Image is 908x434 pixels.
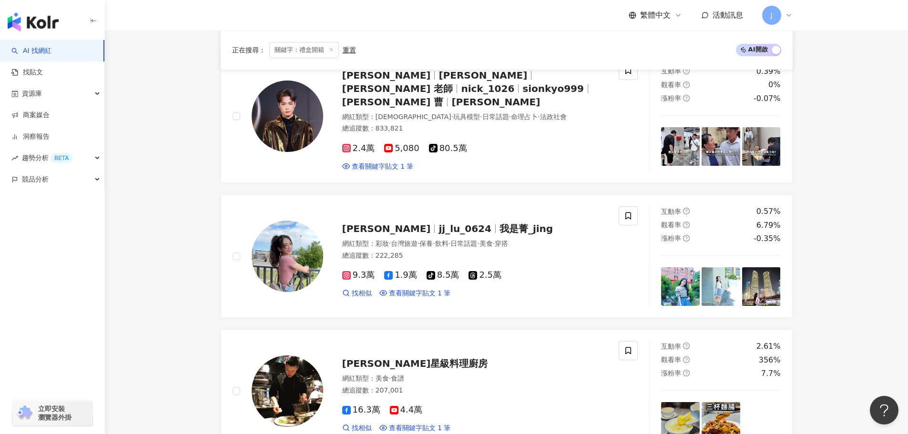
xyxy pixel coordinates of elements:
[451,96,540,108] span: [PERSON_NAME]
[756,66,781,77] div: 0.39%
[352,289,372,298] span: 找相似
[376,240,389,247] span: 彩妝
[870,396,898,424] iframe: Help Scout Beacon - Open
[232,46,265,54] span: 正在搜尋 ：
[38,404,71,422] span: 立即安裝 瀏覽器外掛
[433,240,435,247] span: ·
[702,127,740,166] img: post-image
[419,240,433,247] span: 保養
[376,113,451,121] span: [DEMOGRAPHIC_DATA]
[389,289,451,298] span: 查看關鍵字貼文 1 筆
[683,208,690,214] span: question-circle
[12,400,92,426] a: chrome extension立即安裝 瀏覽器外掛
[342,162,414,172] a: 查看關鍵字貼文 1 筆
[759,355,781,365] div: 356%
[538,113,540,121] span: ·
[15,405,34,421] img: chrome extension
[770,10,772,20] span: J
[379,424,451,433] a: 查看關鍵字貼文 1 筆
[713,10,743,20] span: 活動訊息
[661,221,681,229] span: 觀看率
[342,96,444,108] span: [PERSON_NAME] 曹
[343,46,356,54] div: 重置
[22,83,42,104] span: 資源庫
[683,370,690,376] span: question-circle
[379,289,451,298] a: 查看關鍵字貼文 1 筆
[252,221,323,292] img: KOL Avatar
[427,270,459,280] span: 8.5萬
[435,240,449,247] span: 飲料
[640,10,671,20] span: 繁體中文
[754,93,781,104] div: -0.07%
[342,223,431,234] span: [PERSON_NAME]
[391,240,418,247] span: 台灣旅遊
[439,70,527,81] span: [PERSON_NAME]
[477,240,479,247] span: ·
[683,222,690,228] span: question-circle
[342,143,375,153] span: 2.4萬
[661,81,681,89] span: 觀看率
[390,405,423,415] span: 4.4萬
[376,374,389,382] span: 美食
[352,162,414,172] span: 查看關鍵字貼文 1 筆
[683,343,690,349] span: question-circle
[756,341,781,352] div: 2.61%
[450,240,477,247] span: 日常話題
[221,194,793,318] a: KOL Avatar[PERSON_NAME]jj_lu_0624我是菁_jing網紅類型：彩妝·台灣旅遊·保養·飲料·日常話題·美食·穿搭總追蹤數：222,2859.3萬1.9萬8.5萬2.5...
[252,81,323,152] img: KOL Avatar
[22,147,72,169] span: 趨勢分析
[11,111,50,120] a: 商案媒合
[342,70,431,81] span: [PERSON_NAME]
[252,355,323,427] img: KOL Avatar
[439,223,491,234] span: jj_lu_0624
[269,42,339,58] span: 關鍵字：禮盒開箱
[11,132,50,141] a: 洞察報告
[389,424,451,433] span: 查看關鍵字貼文 1 筆
[742,127,781,166] img: post-image
[683,68,690,74] span: question-circle
[8,12,59,31] img: logo
[661,127,700,166] img: post-image
[449,240,450,247] span: ·
[683,81,690,88] span: question-circle
[742,267,781,306] img: post-image
[11,68,43,77] a: 找貼文
[451,113,453,121] span: ·
[469,270,501,280] span: 2.5萬
[661,267,700,306] img: post-image
[389,240,391,247] span: ·
[11,155,18,161] span: rise
[482,113,509,121] span: 日常話題
[480,113,482,121] span: ·
[480,240,493,247] span: 美食
[683,235,690,242] span: question-circle
[511,113,538,121] span: 命理占卜
[342,374,608,384] div: 網紅類型 ：
[761,368,781,379] div: 7.7%
[391,374,404,382] span: 食譜
[768,80,780,90] div: 0%
[342,405,380,415] span: 16.3萬
[756,220,781,231] div: 6.79%
[461,83,514,94] span: nick_1026
[754,233,781,244] div: -0.35%
[540,113,567,121] span: 法政社會
[453,113,480,121] span: 玩具模型
[661,234,681,242] span: 漲粉率
[756,206,781,217] div: 0.57%
[342,83,453,94] span: [PERSON_NAME] 老師
[683,356,690,363] span: question-circle
[661,356,681,363] span: 觀看率
[22,169,49,190] span: 競品分析
[384,270,417,280] span: 1.9萬
[221,49,793,183] a: KOL Avatar[PERSON_NAME][PERSON_NAME][PERSON_NAME] 老師nick_1026sionkyo999[PERSON_NAME] 曹[PERSON_NAM...
[683,95,690,101] span: question-circle
[493,240,495,247] span: ·
[342,270,375,280] span: 9.3萬
[661,94,681,102] span: 漲粉率
[418,240,419,247] span: ·
[342,124,608,133] div: 總追蹤數 ： 833,821
[509,113,511,121] span: ·
[500,223,553,234] span: 我是菁_jing
[522,83,584,94] span: sionkyo999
